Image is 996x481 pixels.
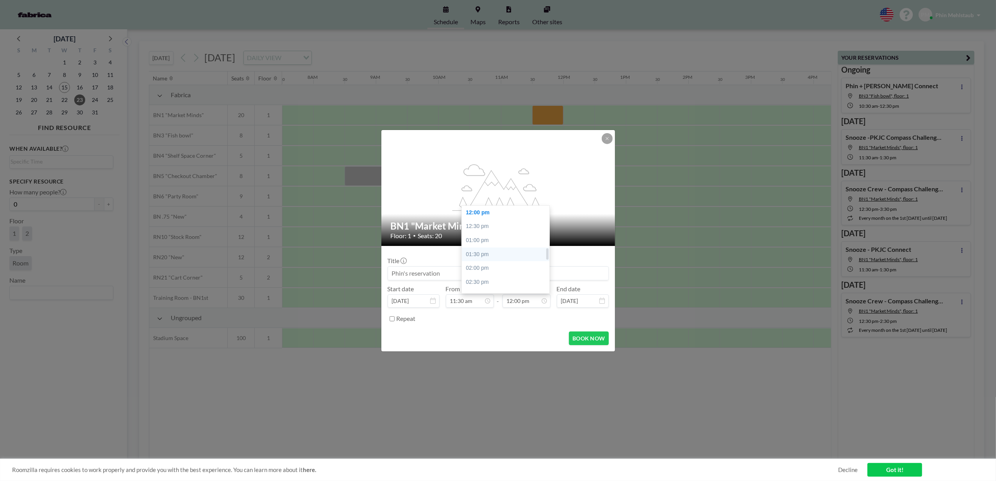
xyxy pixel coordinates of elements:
label: Repeat [397,315,416,322]
a: Decline [838,466,858,474]
span: • [413,233,416,239]
label: Start date [388,285,414,293]
label: End date [557,285,581,293]
h2: BN1 "Market Minds" [391,220,606,232]
label: From [446,285,460,293]
span: - [497,288,499,305]
span: Seats: 20 [418,232,442,240]
label: Title [388,257,406,265]
div: 02:00 pm [462,261,554,275]
span: Roomzilla requires cookies to work properly and provide you with the best experience. You can lea... [12,466,838,474]
a: here. [303,466,316,473]
div: 02:30 pm [462,275,554,289]
button: BOOK NOW [569,331,608,345]
div: 12:00 pm [462,206,554,220]
div: 01:00 pm [462,233,554,248]
a: Got it! [867,463,922,477]
input: Phin's reservation [388,267,608,280]
div: 12:30 pm [462,219,554,233]
span: Floor: 1 [391,232,411,240]
div: 03:00 pm [462,289,554,303]
div: 01:30 pm [462,248,554,262]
